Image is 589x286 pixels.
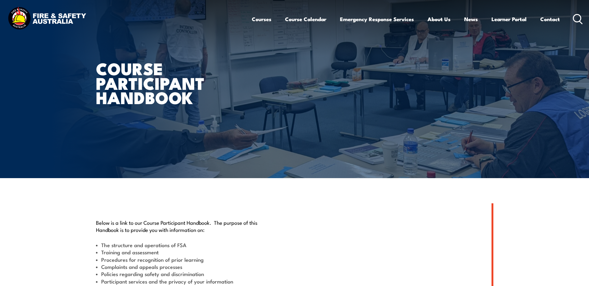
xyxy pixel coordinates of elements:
li: Complaints and appeals processes [96,263,266,270]
p: Below is a link to our Course Participant Handbook. The purpose of this Handbook is to provide yo... [96,219,266,233]
li: Participant services and the privacy of your information [96,278,266,285]
a: Course Calendar [285,11,326,27]
a: Contact [540,11,560,27]
a: About Us [428,11,451,27]
a: News [464,11,478,27]
a: Learner Portal [492,11,527,27]
li: Training and assessment [96,248,266,256]
a: Emergency Response Services [340,11,414,27]
li: The structure and operations of FSA [96,241,266,248]
h1: Course Participant Handbook [96,61,249,104]
li: Procedures for recognition of prior learning [96,256,266,263]
li: Policies regarding safety and discrimination [96,270,266,277]
a: Courses [252,11,271,27]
